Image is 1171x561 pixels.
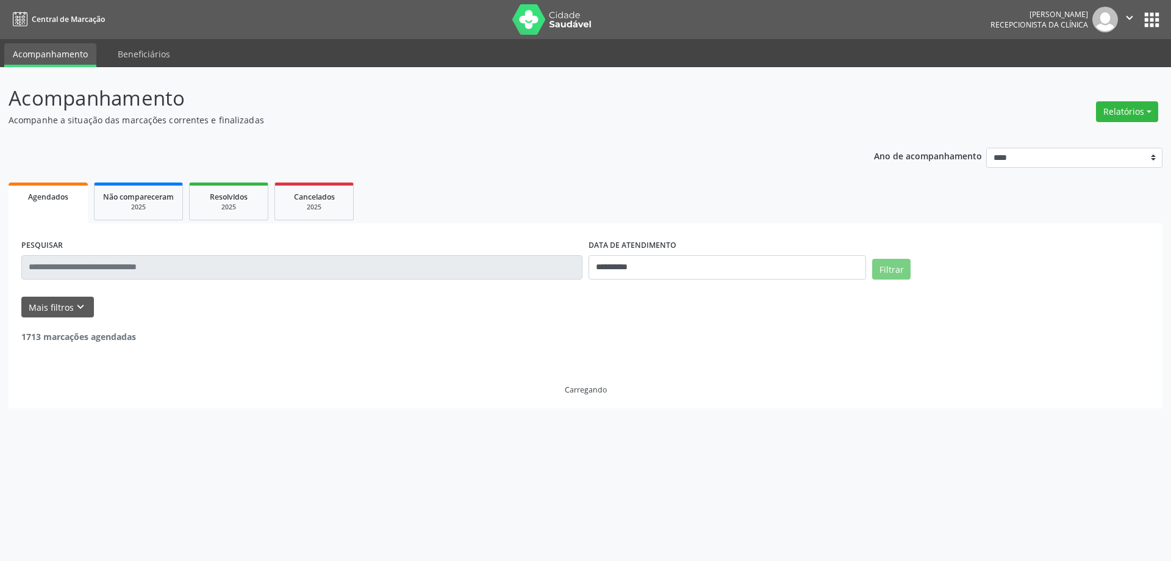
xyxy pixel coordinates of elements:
button: Relatórios [1096,101,1158,122]
label: DATA DE ATENDIMENTO [589,236,676,255]
span: Recepcionista da clínica [990,20,1088,30]
span: Resolvidos [210,192,248,202]
i: keyboard_arrow_down [74,300,87,314]
img: img [1092,7,1118,32]
label: PESQUISAR [21,236,63,255]
div: 2025 [198,203,259,212]
strong: 1713 marcações agendadas [21,331,136,342]
span: Não compareceram [103,192,174,202]
p: Acompanhamento [9,83,816,114]
span: Agendados [28,192,68,202]
button: apps [1141,9,1162,31]
span: Central de Marcação [32,14,105,24]
p: Ano de acompanhamento [874,148,982,163]
p: Acompanhe a situação das marcações correntes e finalizadas [9,114,816,126]
span: Cancelados [294,192,335,202]
a: Central de Marcação [9,9,105,29]
button: Mais filtroskeyboard_arrow_down [21,297,94,318]
i:  [1123,11,1136,24]
div: 2025 [103,203,174,212]
div: Carregando [565,385,607,395]
a: Acompanhamento [4,43,96,67]
div: 2025 [284,203,345,212]
button:  [1118,7,1141,32]
div: [PERSON_NAME] [990,9,1088,20]
button: Filtrar [872,259,911,280]
a: Beneficiários [109,43,179,65]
